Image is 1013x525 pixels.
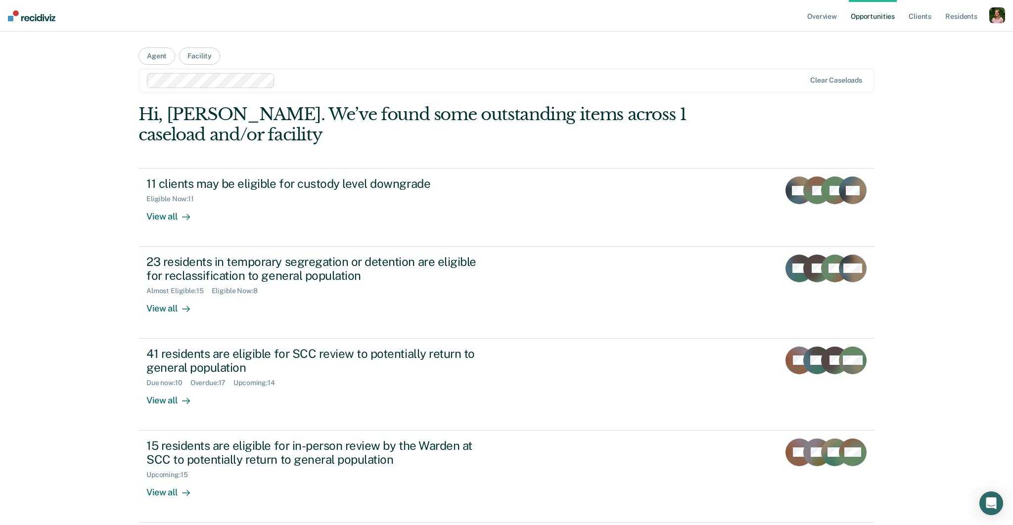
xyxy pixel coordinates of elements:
[146,255,494,283] div: 23 residents in temporary segregation or detention are eligible for reclassification to general p...
[146,387,202,406] div: View all
[138,247,875,339] a: 23 residents in temporary segregation or detention are eligible for reclassification to general p...
[138,339,875,431] a: 41 residents are eligible for SCC review to potentially return to general populationDue now:10Ove...
[138,104,727,145] div: Hi, [PERSON_NAME]. We’ve found some outstanding items across 1 caseload and/or facility
[146,287,212,295] div: Almost Eligible : 15
[146,176,494,191] div: 11 clients may be eligible for custody level downgrade
[146,295,202,314] div: View all
[233,379,283,387] div: Upcoming : 14
[190,379,234,387] div: Overdue : 17
[810,76,862,85] div: Clear caseloads
[146,195,202,203] div: Eligible Now : 11
[138,168,875,246] a: 11 clients may be eligible for custody level downgradeEligible Now:11View all
[979,491,1003,515] div: Open Intercom Messenger
[146,438,494,467] div: 15 residents are eligible for in-person review by the Warden at SCC to potentially return to gene...
[138,47,175,65] button: Agent
[146,347,494,375] div: 41 residents are eligible for SCC review to potentially return to general population
[179,47,220,65] button: Facility
[146,203,202,222] div: View all
[146,471,196,479] div: Upcoming : 15
[146,479,202,498] div: View all
[138,431,875,523] a: 15 residents are eligible for in-person review by the Warden at SCC to potentially return to gene...
[212,287,266,295] div: Eligible Now : 8
[8,10,55,21] img: Recidiviz
[146,379,190,387] div: Due now : 10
